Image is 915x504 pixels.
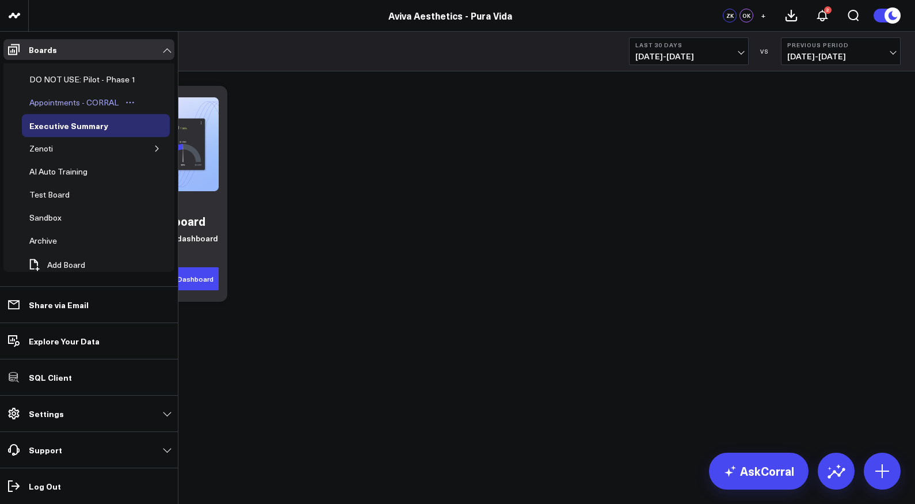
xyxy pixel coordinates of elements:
p: Log Out [29,482,61,491]
div: OK [739,9,753,22]
p: Share via Email [29,300,89,309]
div: ZK [723,9,737,22]
span: Add Board [47,260,85,270]
div: VS [754,48,775,55]
a: Log Out [3,476,174,497]
button: Generate Dashboard [139,267,219,290]
a: SandboxOpen board menu [22,206,86,229]
p: Explore Your Data [29,336,100,346]
b: Last 30 Days [635,41,742,48]
a: Executive SummaryOpen board menu [22,114,133,137]
button: Open board menu [121,98,139,107]
div: Executive Summary [26,119,111,132]
p: Support [29,445,62,454]
span: [DATE] - [DATE] [635,52,742,61]
div: AI Auto Training [26,165,90,179]
button: Last 30 Days[DATE]-[DATE] [629,37,749,65]
a: AskCorral [709,453,809,490]
div: DO NOT USE: Pilot - Phase 1 [26,73,139,86]
a: Aviva Aesthetics - Pura Vida [388,9,512,22]
div: Zenoti [26,142,56,156]
div: Archive [26,234,60,248]
p: Settings [29,409,64,418]
p: SQL Client [29,373,72,382]
p: Boards [29,45,57,54]
div: Test Board [26,188,73,202]
button: Add Board [22,252,91,278]
a: Test BoardOpen board menu [22,183,94,206]
span: + [761,12,766,20]
a: ArchiveOpen board menu [22,229,82,252]
div: Appointments - CORRAL [26,96,121,109]
div: 2 [824,6,832,14]
a: ZenotiOpen board menu [22,137,78,160]
a: Appointments - CORRALOpen board menu [22,91,143,114]
button: Previous Period[DATE]-[DATE] [781,37,901,65]
a: AI Auto TrainingOpen board menu [22,160,112,183]
div: Sandbox [26,211,64,225]
b: Previous Period [787,41,894,48]
span: [DATE] - [DATE] [787,52,894,61]
a: SQL Client [3,367,174,388]
a: DO NOT USE: Pilot - Phase 1Open board menu [22,68,161,91]
button: + [756,9,770,22]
